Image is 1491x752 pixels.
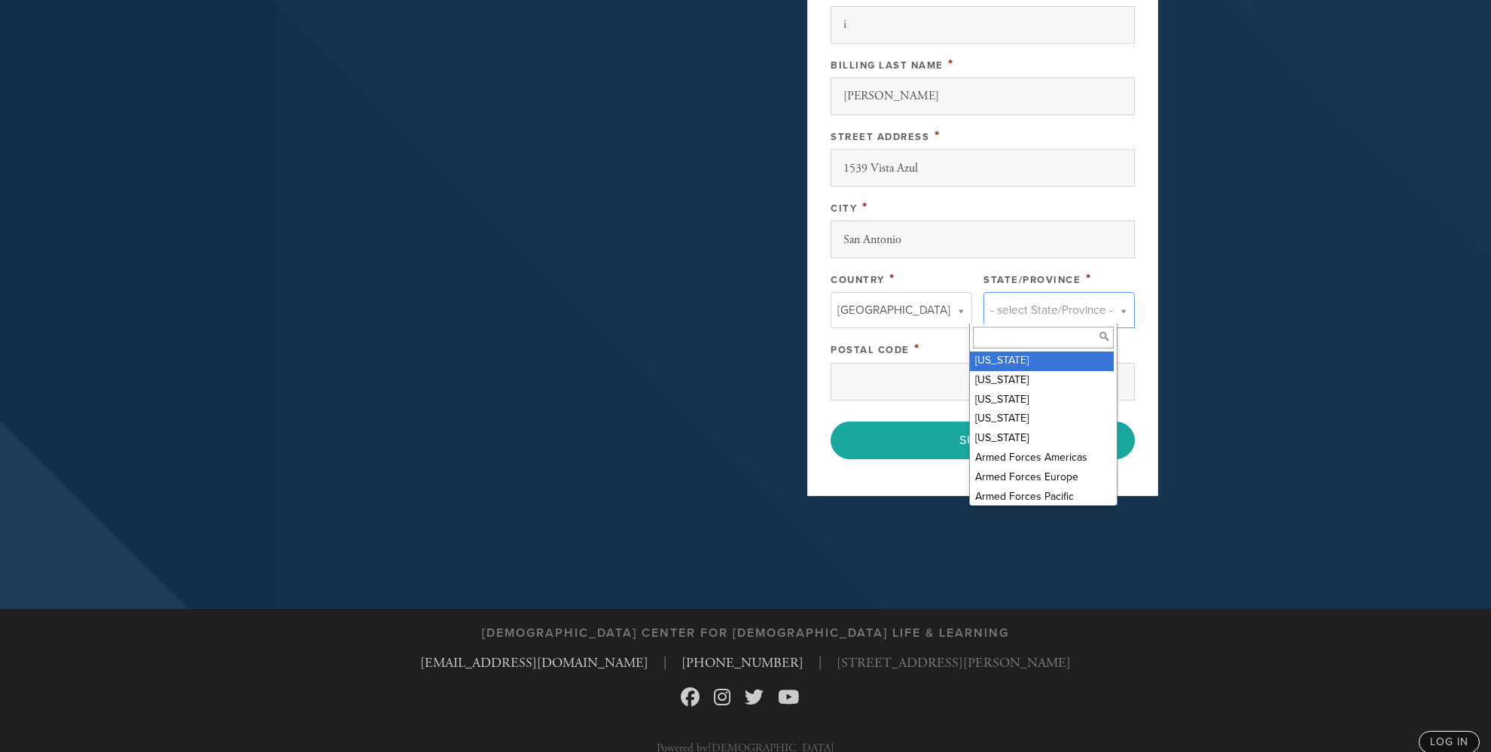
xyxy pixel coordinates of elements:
[970,488,1114,507] div: Armed Forces Pacific
[970,352,1114,371] div: [US_STATE]
[970,391,1114,410] div: [US_STATE]
[970,429,1114,449] div: [US_STATE]
[970,468,1114,488] div: Armed Forces Europe
[970,409,1114,429] div: [US_STATE]
[970,371,1114,391] div: [US_STATE]
[970,449,1114,468] div: Armed Forces Americas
